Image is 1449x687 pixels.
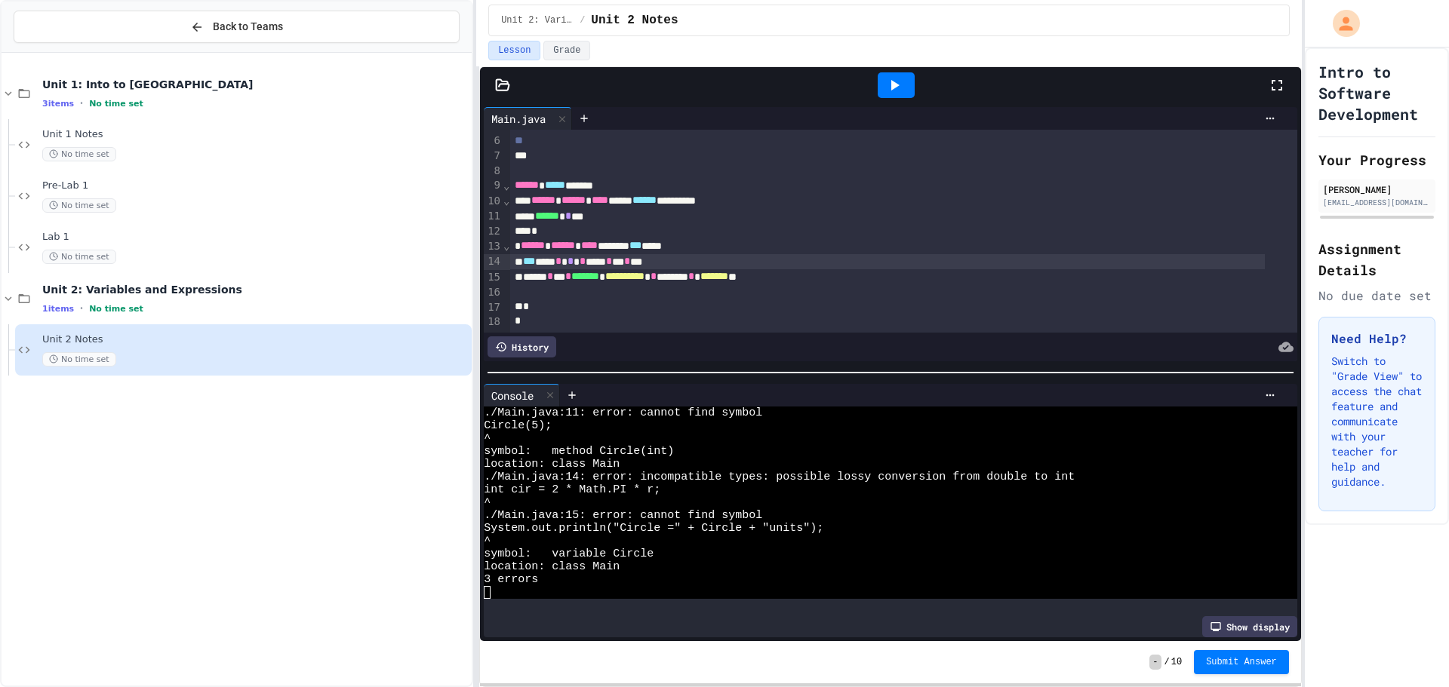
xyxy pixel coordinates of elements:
[1149,655,1161,670] span: -
[1317,6,1364,41] div: My Account
[42,352,116,367] span: No time set
[1323,197,1431,208] div: [EMAIL_ADDRESS][DOMAIN_NAME]
[42,231,469,244] span: Lab 1
[484,483,660,496] span: int cir = 2 * Math.PI * r;
[484,406,762,419] span: ./Main.java:11: error: cannot find symbol
[14,11,460,43] button: Back to Teams
[484,178,503,193] div: 9
[1318,149,1435,170] h2: Your Progress
[80,302,83,314] span: •
[1323,182,1431,196] div: [PERSON_NAME]
[484,458,620,471] span: location: class Main
[484,314,503,330] div: 18
[42,250,116,264] span: No time set
[42,283,469,296] span: Unit 2: Variables and Expressions
[484,133,503,149] div: 6
[42,179,469,192] span: Pre-Lab 1
[484,445,674,458] span: symbol: method Circle(int)
[42,304,74,314] span: 1 items
[484,547,654,560] span: symbol: variable Circle
[1331,330,1423,348] h3: Need Help?
[484,149,503,164] div: 7
[484,300,503,315] div: 17
[484,224,503,239] div: 12
[503,195,510,207] span: Fold line
[89,304,143,314] span: No time set
[42,333,469,346] span: Unit 2 Notes
[503,179,510,192] span: Fold line
[42,198,116,213] span: No time set
[484,535,491,547] span: ^
[1206,656,1277,668] span: Submit Answer
[484,496,491,509] span: ^
[488,41,540,60] button: Lesson
[501,14,574,26] span: Unit 2: Variables and Expressions
[484,432,491,445] span: ^
[213,19,283,35] span: Back to Teams
[1171,656,1182,668] span: 10
[1318,238,1435,281] h2: Assignment Details
[484,285,503,300] div: 16
[484,419,552,432] span: Circle(5);
[503,240,510,252] span: Fold line
[1164,656,1170,668] span: /
[42,99,74,109] span: 3 items
[484,522,823,535] span: System.out.println("Circle =" + Circle + "units");
[484,194,503,209] div: 10
[80,97,83,109] span: •
[484,509,762,522] span: ./Main.java:15: error: cannot find symbol
[1202,616,1297,637] div: Show display
[484,573,538,586] span: 3 errors
[484,107,572,130] div: Main.java
[484,111,553,127] div: Main.java
[89,99,143,109] span: No time set
[591,11,678,29] span: Unit 2 Notes
[1194,650,1289,674] button: Submit Answer
[543,41,590,60] button: Grade
[484,254,503,269] div: 14
[484,164,503,179] div: 8
[484,471,1075,483] span: ./Main.java:14: error: incompatible types: possible lossy conversion from double to int
[484,384,560,406] div: Console
[1331,354,1423,489] p: Switch to "Grade View" to access the chat feature and communicate with your teacher for help and ...
[42,128,469,141] span: Unit 1 Notes
[1318,61,1435,124] h1: Intro to Software Development
[580,14,585,26] span: /
[484,560,620,573] span: location: class Main
[484,388,541,403] div: Console
[488,336,556,357] div: History
[484,239,503,254] div: 13
[1318,287,1435,305] div: No due date set
[484,270,503,285] div: 15
[42,78,469,91] span: Unit 1: Into to [GEOGRAPHIC_DATA]
[42,147,116,161] span: No time set
[484,209,503,224] div: 11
